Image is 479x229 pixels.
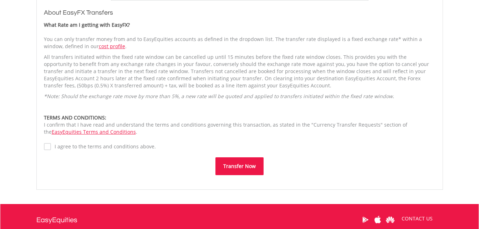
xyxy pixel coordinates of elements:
[44,36,435,50] p: You can only transfer money from and to EasyEquities accounts as defined in the dropdown list. Th...
[44,8,435,18] h3: About EasyFX Transfers
[44,114,435,136] div: I confirm that I have read and understand the terms and conditions governing this transaction, as...
[52,128,136,135] a: EasyEquities Terms and Conditions
[99,43,125,50] a: cost profile
[44,21,435,29] div: What Rate am I getting with EasyFX?
[44,93,394,100] em: *Note: Should the exchange rate move by more than 5%, a new rate will be quoted and applied to tr...
[397,209,438,229] a: CONTACT US
[44,114,435,121] div: TERMS AND CONDITIONS:
[215,157,264,175] button: Transfer Now
[44,54,435,89] p: All transfers initiated within the fixed rate window can be cancelled up until 15 minutes before ...
[51,143,156,150] label: I agree to the terms and conditions above.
